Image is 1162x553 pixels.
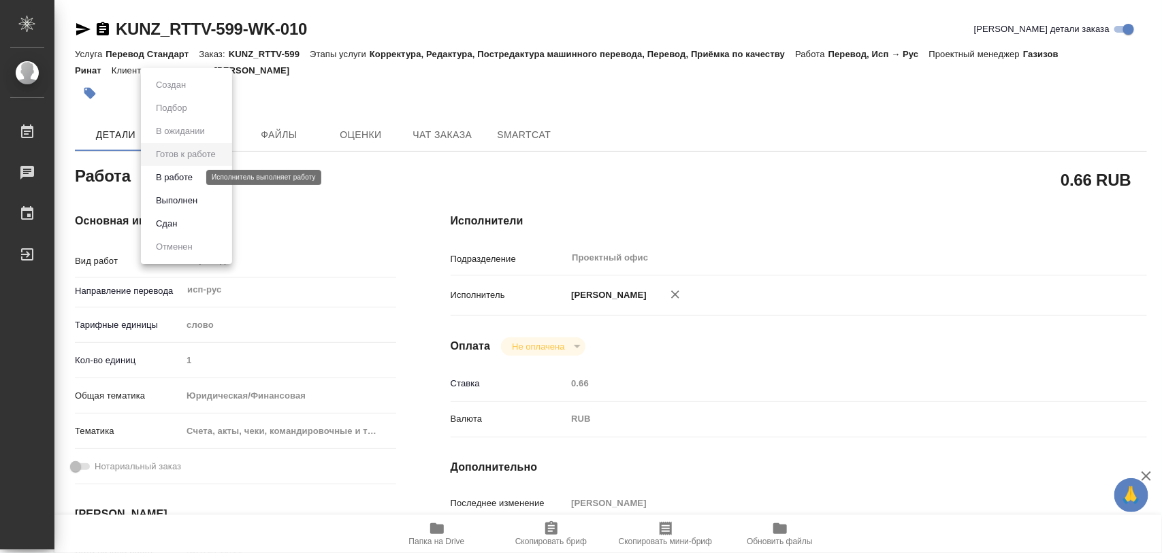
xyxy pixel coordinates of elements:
button: Готов к работе [152,147,220,162]
button: Отменен [152,239,197,254]
button: В ожидании [152,124,209,139]
button: Сдан [152,216,181,231]
button: Выполнен [152,193,201,208]
button: Подбор [152,101,191,116]
button: В работе [152,170,197,185]
button: Создан [152,78,190,93]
